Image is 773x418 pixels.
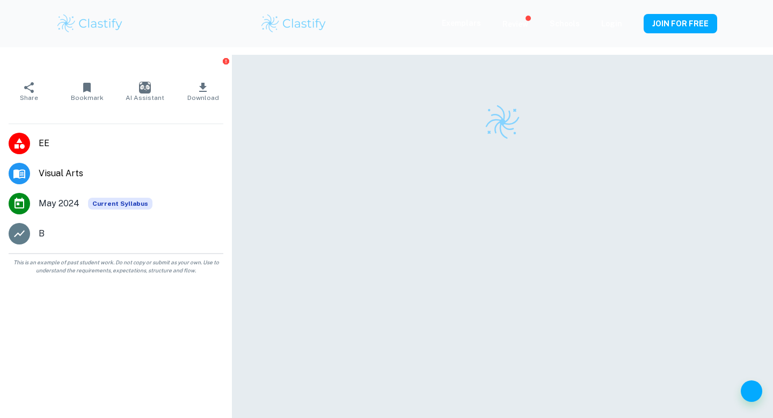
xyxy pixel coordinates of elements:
img: Clastify logo [260,13,328,34]
span: Bookmark [71,94,104,102]
button: AI Assistant [116,76,174,106]
img: Clastify logo [484,103,521,141]
p: Exemplars [442,17,481,29]
a: Schools [550,19,580,28]
span: Visual Arts [39,167,223,180]
span: EE [39,137,223,150]
span: May 2024 [39,197,79,210]
div: This exemplar is based on the current syllabus. Feel free to refer to it for inspiration/ideas wh... [88,198,152,210]
span: Share [20,94,38,102]
p: Review [502,18,528,30]
button: JOIN FOR FREE [644,14,717,33]
a: Login [601,19,622,28]
img: AI Assistant [139,82,151,93]
span: This is an example of past student work. Do not copy or submit as your own. Use to understand the... [4,258,228,275]
span: AI Assistant [126,94,164,102]
p: B [39,227,45,240]
button: Report issue [222,57,230,65]
span: Current Syllabus [88,198,152,210]
button: Download [174,76,232,106]
span: Download [187,94,219,102]
img: Clastify logo [56,13,124,34]
button: Help and Feedback [741,380,762,402]
button: Bookmark [58,76,116,106]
